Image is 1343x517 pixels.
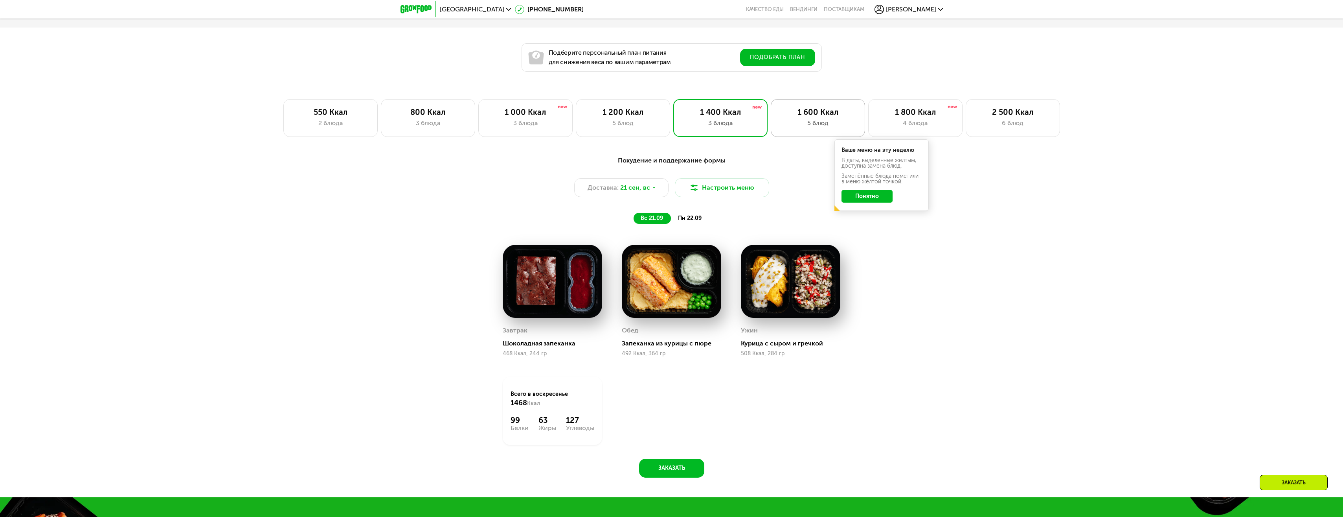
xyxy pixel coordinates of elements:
[741,340,847,347] div: Курица с сыром и гречкой
[503,351,602,357] div: 468 Ккал, 244 гр
[503,340,608,347] div: Шоколадная запеканка
[622,325,638,336] div: Обед
[566,415,594,425] div: 127
[440,6,504,13] span: [GEOGRAPHIC_DATA]
[790,6,818,13] a: Вендинги
[741,351,840,357] div: 508 Ккал, 284 гр
[741,325,758,336] div: Ужин
[639,459,704,478] button: Заказать
[622,351,721,357] div: 492 Ккал, 364 гр
[678,215,702,222] span: пн 22.09
[511,399,527,407] span: 1468
[511,390,594,408] div: Всего в воскресенье
[584,107,662,117] div: 1 200 Ккал
[538,425,556,431] div: Жиры
[588,183,619,192] span: Доставка:
[487,118,564,128] div: 3 блюда
[292,107,369,117] div: 550 Ккал
[292,118,369,128] div: 2 блюда
[841,148,922,153] div: Ваше меню на эту неделю
[746,6,784,13] a: Качество еды
[841,190,893,203] button: Понятно
[511,425,529,431] div: Белки
[779,107,857,117] div: 1 600 Ккал
[389,107,467,117] div: 800 Ккал
[682,118,759,128] div: 3 блюда
[876,118,954,128] div: 4 блюда
[682,107,759,117] div: 1 400 Ккал
[779,118,857,128] div: 5 блюд
[841,158,922,169] div: В даты, выделенные желтым, доступна замена блюд.
[487,107,564,117] div: 1 000 Ккал
[876,107,954,117] div: 1 800 Ккал
[641,215,663,222] span: вс 21.09
[620,183,650,192] span: 21 сен, вс
[511,415,529,425] div: 99
[503,325,527,336] div: Завтрак
[584,118,662,128] div: 5 блюд
[538,415,556,425] div: 63
[740,49,815,66] button: Подобрать план
[549,48,671,67] p: Подберите персональный план питания для снижения веса по вашим параметрам
[515,5,584,14] a: [PHONE_NUMBER]
[974,118,1052,128] div: 6 блюд
[439,156,904,166] div: Похудение и поддержание формы
[974,107,1052,117] div: 2 500 Ккал
[566,425,594,431] div: Углеводы
[841,174,922,185] div: Заменённые блюда пометили в меню жёлтой точкой.
[824,6,864,13] div: поставщикам
[389,118,467,128] div: 3 блюда
[886,6,936,13] span: [PERSON_NAME]
[622,340,728,347] div: Запеканка из курицы с пюре
[1260,475,1328,490] div: Заказать
[527,400,540,407] span: Ккал
[675,178,769,197] button: Настроить меню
